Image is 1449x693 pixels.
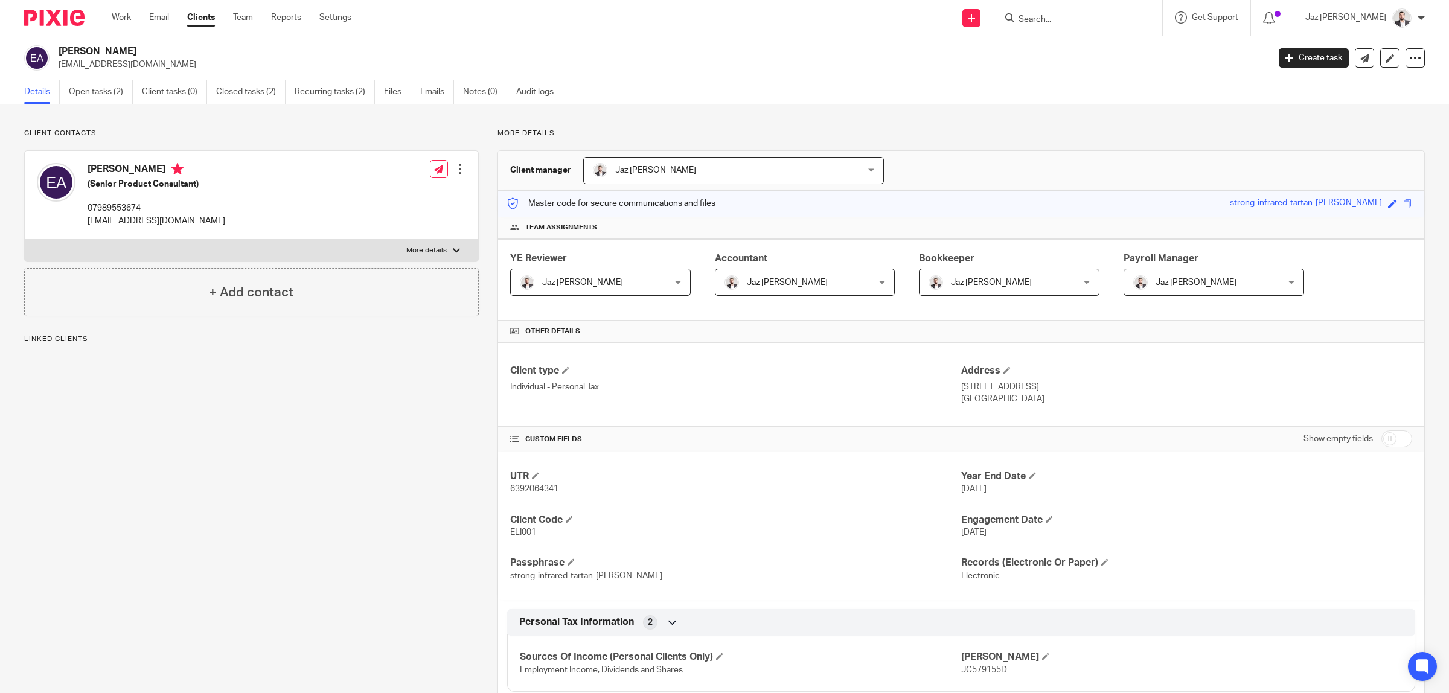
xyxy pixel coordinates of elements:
[961,485,987,493] span: [DATE]
[715,254,767,263] span: Accountant
[510,514,961,526] h4: Client Code
[1392,8,1412,28] img: 48292-0008-compressed%20square.jpg
[961,381,1412,393] p: [STREET_ADDRESS]
[747,278,828,287] span: Jaz [PERSON_NAME]
[149,11,169,24] a: Email
[88,163,225,178] h4: [PERSON_NAME]
[1305,11,1386,24] p: Jaz [PERSON_NAME]
[319,11,351,24] a: Settings
[507,197,715,209] p: Master code for secure communications and files
[112,11,131,24] a: Work
[37,163,75,202] img: svg%3E
[88,215,225,227] p: [EMAIL_ADDRESS][DOMAIN_NAME]
[510,435,961,444] h4: CUSTOM FIELDS
[1124,254,1198,263] span: Payroll Manager
[919,254,974,263] span: Bookkeeper
[510,485,558,493] span: 6392064341
[420,80,454,104] a: Emails
[1230,197,1382,211] div: strong-infrared-tartan-[PERSON_NAME]
[233,11,253,24] a: Team
[1017,14,1126,25] input: Search
[24,80,60,104] a: Details
[961,572,1000,580] span: Electronic
[961,365,1412,377] h4: Address
[142,80,207,104] a: Client tasks (0)
[510,365,961,377] h4: Client type
[59,59,1261,71] p: [EMAIL_ADDRESS][DOMAIN_NAME]
[519,616,634,628] span: Personal Tax Information
[1279,48,1349,68] a: Create task
[593,163,607,177] img: 48292-0008-compressed%20square.jpg
[187,11,215,24] a: Clients
[516,80,563,104] a: Audit logs
[1303,433,1373,445] label: Show empty fields
[615,166,696,174] span: Jaz [PERSON_NAME]
[961,557,1412,569] h4: Records (Electronic Or Paper)
[961,528,987,537] span: [DATE]
[88,202,225,214] p: 07989553674
[525,223,597,232] span: Team assignments
[24,10,85,26] img: Pixie
[1192,13,1238,22] span: Get Support
[724,275,739,290] img: 48292-0008-compressed%20square.jpg
[271,11,301,24] a: Reports
[88,178,225,190] h5: (Senior Product Consultant)
[24,334,479,344] p: Linked clients
[1156,278,1236,287] span: Jaz [PERSON_NAME]
[520,275,534,290] img: 48292-0008-compressed%20square.jpg
[24,45,50,71] img: svg%3E
[929,275,943,290] img: 48292-0008-compressed%20square.jpg
[463,80,507,104] a: Notes (0)
[510,164,571,176] h3: Client manager
[542,278,623,287] span: Jaz [PERSON_NAME]
[216,80,286,104] a: Closed tasks (2)
[59,45,1020,58] h2: [PERSON_NAME]
[520,651,961,663] h4: Sources Of Income (Personal Clients Only)
[510,254,567,263] span: YE Reviewer
[510,381,961,393] p: Individual - Personal Tax
[648,616,653,628] span: 2
[497,129,1425,138] p: More details
[961,651,1403,663] h4: [PERSON_NAME]
[510,557,961,569] h4: Passphrase
[24,129,479,138] p: Client contacts
[171,163,184,175] i: Primary
[384,80,411,104] a: Files
[510,528,536,537] span: ELI001
[520,666,683,674] span: Employment Income, Dividends and Shares
[961,393,1412,405] p: [GEOGRAPHIC_DATA]
[961,514,1412,526] h4: Engagement Date
[406,246,447,255] p: More details
[961,666,1007,674] span: JC579155D
[510,470,961,483] h4: UTR
[951,278,1032,287] span: Jaz [PERSON_NAME]
[1133,275,1148,290] img: 48292-0008-compressed%20square.jpg
[961,470,1412,483] h4: Year End Date
[525,327,580,336] span: Other details
[69,80,133,104] a: Open tasks (2)
[295,80,375,104] a: Recurring tasks (2)
[209,283,293,302] h4: + Add contact
[510,572,662,580] span: strong-infrared-tartan-[PERSON_NAME]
